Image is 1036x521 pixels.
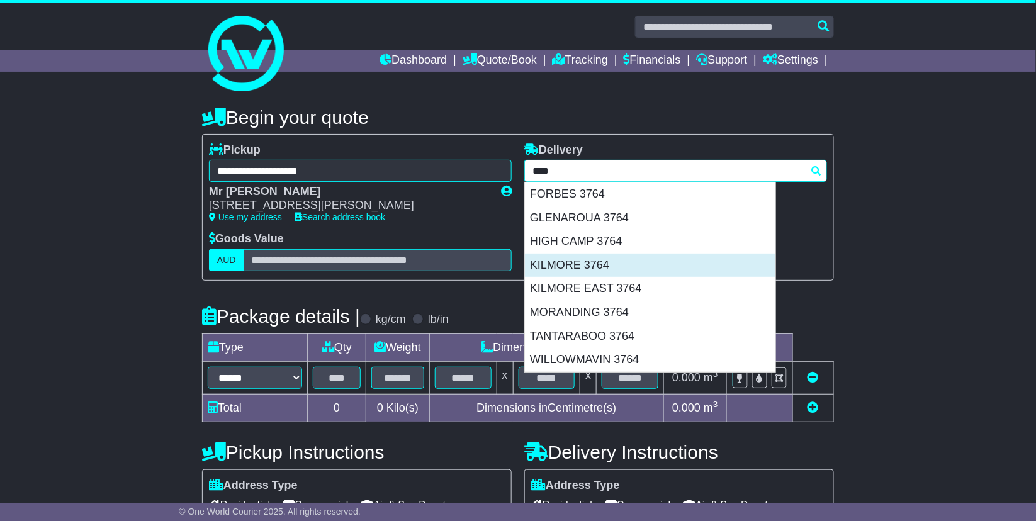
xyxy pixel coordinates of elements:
span: Air & Sea Depot [361,495,446,515]
a: Remove this item [808,371,819,384]
label: AUD [209,249,244,271]
h4: Package details | [202,306,360,327]
div: WILLOWMAVIN 3764 [525,348,775,372]
sup: 3 [713,400,718,409]
h4: Delivery Instructions [524,442,834,462]
span: Residential [531,495,592,515]
h4: Pickup Instructions [202,442,512,462]
sup: 3 [713,369,718,379]
div: [STREET_ADDRESS][PERSON_NAME] [209,199,488,213]
span: Residential [209,495,270,515]
td: Total [203,394,308,422]
h4: Begin your quote [202,107,834,128]
td: Dimensions (L x W x H) [429,333,663,361]
a: Quote/Book [463,50,537,72]
div: KILMORE EAST 3764 [525,277,775,301]
td: 0 [308,394,366,422]
div: TANTARABOO 3764 [525,325,775,349]
label: Pickup [209,143,261,157]
td: Dimensions in Centimetre(s) [429,394,663,422]
span: 0.000 [672,401,701,414]
span: Commercial [283,495,348,515]
span: Commercial [605,495,670,515]
div: Mr [PERSON_NAME] [209,185,488,199]
label: Address Type [531,479,620,493]
div: GLENAROUA 3764 [525,206,775,230]
span: Air & Sea Depot [684,495,769,515]
span: 0.000 [672,371,701,384]
td: Type [203,333,308,361]
td: Weight [366,333,430,361]
td: x [580,361,597,394]
div: HIGH CAMP 3764 [525,230,775,254]
label: Goods Value [209,232,284,246]
div: MORANDING 3764 [525,301,775,325]
a: Tracking [553,50,608,72]
a: Use my address [209,212,282,222]
label: Address Type [209,479,298,493]
a: Add new item [808,401,819,414]
span: 0 [377,401,383,414]
a: Search address book [295,212,385,222]
a: Support [697,50,748,72]
div: KILMORE 3764 [525,254,775,277]
a: Financials [624,50,681,72]
a: Dashboard [380,50,447,72]
typeahead: Please provide city [524,160,827,182]
div: FORBES 3764 [525,182,775,206]
td: Qty [308,333,366,361]
span: © One World Courier 2025. All rights reserved. [179,507,361,517]
label: Delivery [524,143,583,157]
span: m [704,401,718,414]
span: m [704,371,718,384]
a: Settings [763,50,818,72]
label: lb/in [428,313,449,327]
td: x [497,361,513,394]
label: kg/cm [376,313,406,327]
td: Kilo(s) [366,394,430,422]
